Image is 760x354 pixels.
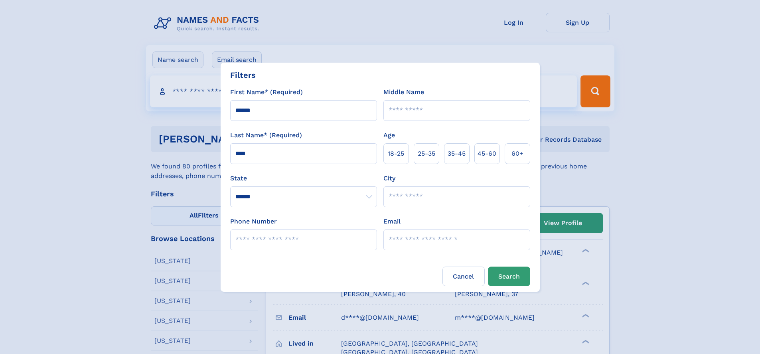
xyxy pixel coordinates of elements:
[383,174,395,183] label: City
[383,131,395,140] label: Age
[418,149,435,158] span: 25‑35
[511,149,523,158] span: 60+
[448,149,466,158] span: 35‑45
[230,174,377,183] label: State
[388,149,404,158] span: 18‑25
[488,267,530,286] button: Search
[383,87,424,97] label: Middle Name
[230,217,277,226] label: Phone Number
[230,69,256,81] div: Filters
[442,267,485,286] label: Cancel
[478,149,496,158] span: 45‑60
[230,87,303,97] label: First Name* (Required)
[383,217,401,226] label: Email
[230,131,302,140] label: Last Name* (Required)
